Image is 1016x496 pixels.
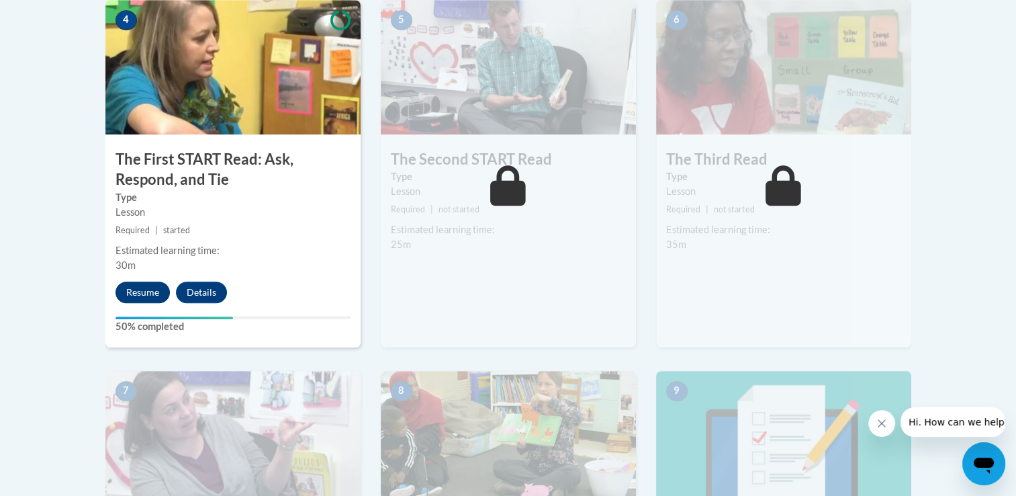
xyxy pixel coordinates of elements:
label: 50% completed [116,319,351,334]
span: 8 [391,381,412,401]
span: 9 [666,381,688,401]
span: 4 [116,10,137,30]
span: started [163,225,190,235]
span: 35m [666,239,686,250]
iframe: Message from company [900,407,1005,437]
span: Hi. How can we help? [8,9,109,20]
h3: The Second START Read [381,149,636,170]
label: Type [391,169,626,184]
span: 25m [391,239,411,250]
h3: The First START Read: Ask, Respond, and Tie [105,149,361,191]
span: Required [666,204,700,214]
iframe: Close message [868,410,895,437]
iframe: Button to launch messaging window [962,442,1005,485]
button: Details [176,282,227,303]
span: Required [116,225,150,235]
span: | [430,204,433,214]
span: not started [438,204,479,214]
span: | [706,204,708,214]
span: | [155,225,158,235]
div: Lesson [666,184,901,199]
button: Resume [116,282,170,303]
span: 5 [391,10,412,30]
span: not started [714,204,755,214]
div: Lesson [391,184,626,199]
div: Lesson [116,205,351,220]
span: 6 [666,10,688,30]
label: Type [666,169,901,184]
label: Type [116,190,351,205]
div: Estimated learning time: [391,222,626,237]
div: Estimated learning time: [116,243,351,258]
div: Your progress [116,317,233,319]
span: 7 [116,381,137,401]
span: 30m [116,259,136,271]
span: Required [391,204,425,214]
h3: The Third Read [656,149,911,170]
div: Estimated learning time: [666,222,901,237]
